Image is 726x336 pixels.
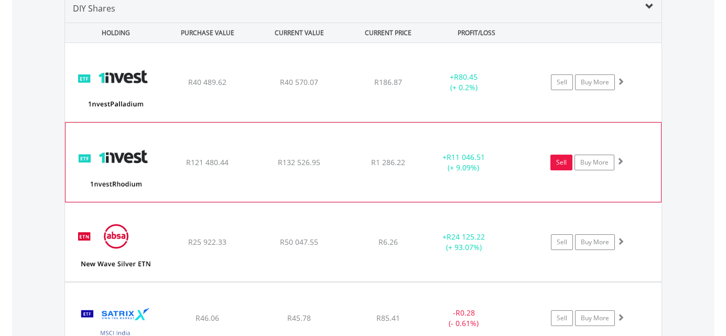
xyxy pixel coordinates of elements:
[425,232,504,253] div: + (+ 93.07%)
[432,23,522,42] div: PROFIT/LOSS
[447,152,485,162] span: R11 046.51
[188,237,226,247] span: R25 922.33
[425,308,504,329] div: - (- 0.61%)
[186,157,229,167] span: R121 480.44
[575,310,615,326] a: Buy More
[278,157,320,167] span: R132 526.95
[551,234,573,250] a: Sell
[551,310,573,326] a: Sell
[70,216,160,279] img: EQU.ZA.NEWSLV.png
[424,152,503,173] div: + (+ 9.09%)
[188,77,226,87] span: R40 489.62
[255,23,344,42] div: CURRENT VALUE
[550,155,572,170] a: Sell
[374,77,402,87] span: R186.87
[575,74,615,90] a: Buy More
[196,313,219,323] span: R46.06
[280,77,318,87] span: R40 570.07
[70,56,160,119] img: EQU.ZA.ETFPLD.png
[371,157,405,167] span: R1 286.22
[378,237,398,247] span: R6.26
[376,313,400,323] span: R85.41
[447,232,485,242] span: R24 125.22
[551,74,573,90] a: Sell
[280,237,318,247] span: R50 047.55
[346,23,429,42] div: CURRENT PRICE
[456,308,475,318] span: R0.28
[575,155,614,170] a: Buy More
[287,313,311,323] span: R45.78
[71,136,161,199] img: EQU.ZA.ETFRHO.png
[73,3,115,14] span: DIY Shares
[163,23,253,42] div: PURCHASE VALUE
[425,72,504,93] div: + (+ 0.2%)
[454,72,478,82] span: R80.45
[575,234,615,250] a: Buy More
[66,23,161,42] div: HOLDING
